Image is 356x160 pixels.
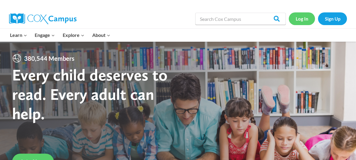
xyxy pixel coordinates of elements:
input: Search Cox Campus [195,13,286,25]
nav: Primary Navigation [6,29,114,41]
a: Sign Up [318,12,347,25]
button: Child menu of Learn [6,29,31,41]
img: Cox Campus [9,13,77,24]
span: 380,544 Members [22,54,77,63]
a: Log In [289,12,315,25]
button: Child menu of About [88,29,114,41]
button: Child menu of Engage [31,29,59,41]
button: Child menu of Explore [59,29,88,41]
strong: Every child deserves to read. Every adult can help. [12,65,168,123]
nav: Secondary Navigation [289,12,347,25]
